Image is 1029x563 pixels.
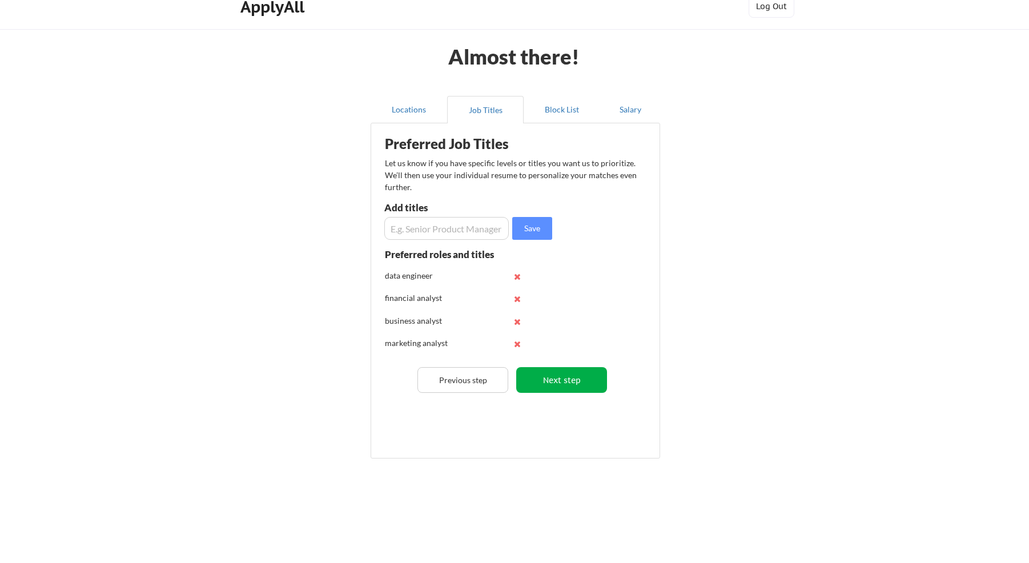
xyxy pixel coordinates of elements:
[512,217,552,240] button: Save
[385,337,460,349] div: marketing analyst
[600,96,660,123] button: Salary
[371,96,447,123] button: Locations
[434,46,593,67] div: Almost there!
[384,203,506,212] div: Add titles
[524,96,600,123] button: Block List
[385,270,460,281] div: data engineer
[385,137,529,151] div: Preferred Job Titles
[385,157,638,193] div: Let us know if you have specific levels or titles you want us to prioritize. We’ll then use your ...
[385,250,508,259] div: Preferred roles and titles
[385,292,460,304] div: financial analyst
[417,367,508,393] button: Previous step
[384,217,509,240] input: E.g. Senior Product Manager
[447,96,524,123] button: Job Titles
[516,367,607,393] button: Next step
[385,315,460,327] div: business analyst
